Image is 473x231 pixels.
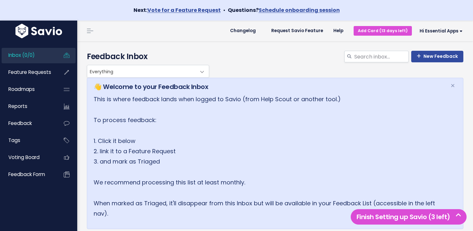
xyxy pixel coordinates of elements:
a: Schedule onboarding session [259,6,340,14]
span: × [450,80,455,91]
input: Search inbox... [354,51,409,62]
a: Feedback form [2,167,53,182]
img: logo-white.9d6f32f41409.svg [14,24,64,38]
a: Hi Essential Apps [412,26,468,36]
span: Feature Requests [8,69,51,76]
a: Vote for a Feature Request [147,6,221,14]
p: This is where feedback lands when logged to Savio (from Help Scout or another tool.) To process f... [94,94,442,219]
span: Changelog [230,29,256,33]
a: Tags [2,133,53,148]
span: Everything [87,65,209,78]
span: Reports [8,103,27,110]
span: • [223,6,225,14]
span: Hi Essential Apps [420,29,463,33]
h5: 👋 Welcome to your Feedback Inbox [94,82,442,92]
a: Request Savio Feature [266,26,328,36]
a: Inbox (0/0) [2,48,53,63]
span: Feedback [8,120,32,127]
span: Voting Board [8,154,40,161]
span: Roadmaps [8,86,35,93]
a: Feedback [2,116,53,131]
span: Feedback form [8,171,45,178]
button: Close [444,78,461,93]
a: Reports [2,99,53,114]
a: Feature Requests [2,65,53,80]
strong: Next: [134,6,221,14]
span: Inbox (0/0) [8,52,35,58]
h5: Finish Setting up Savio (3 left) [354,212,464,222]
a: Roadmaps [2,82,53,97]
a: Help [328,26,348,36]
span: Tags [8,137,20,144]
a: New Feedback [411,51,463,62]
a: Add Card (13 days left) [354,26,412,35]
span: Everything [87,65,196,77]
strong: Questions? [228,6,340,14]
h4: Feedback Inbox [87,51,463,62]
a: Voting Board [2,150,53,165]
